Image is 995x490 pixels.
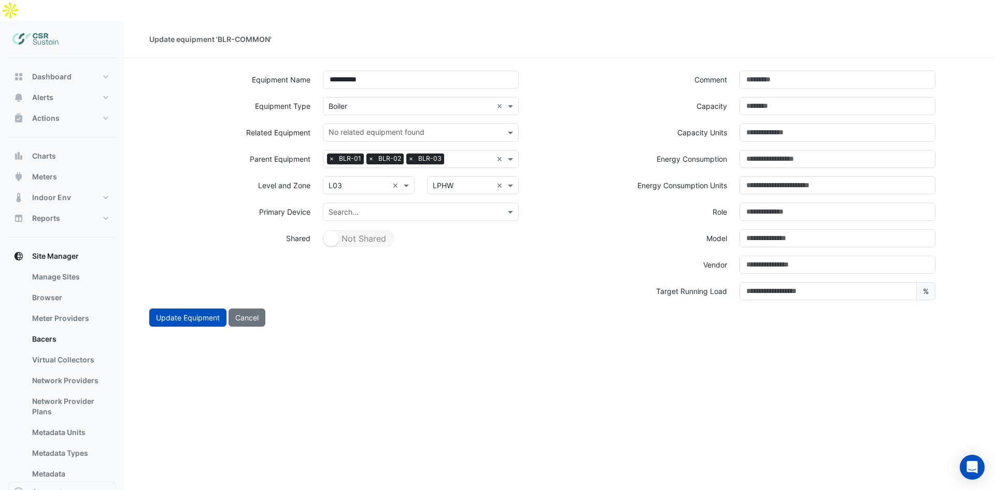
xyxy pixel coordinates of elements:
a: Network Provider Plans [24,391,116,422]
button: Actions [8,108,116,129]
span: Reports [32,213,60,223]
button: Charts [8,146,116,166]
span: Clear [392,180,401,191]
button: Site Manager [8,246,116,267]
span: × [406,153,416,164]
label: Role [713,203,727,221]
label: Equipment Type [255,97,310,115]
span: BLR-01 [336,153,364,164]
button: Update Equipment [149,309,226,327]
label: Primary Device [259,203,310,221]
span: BLR-03 [416,153,444,164]
button: Dashboard [8,66,116,87]
button: Indoor Env [8,187,116,208]
span: Alerts [32,92,53,103]
img: Company Logo [12,29,59,50]
label: Equipment Name [252,71,310,89]
span: × [327,153,336,164]
span: Indoor Env [32,192,71,203]
a: Meter Providers [24,308,116,329]
button: Alerts [8,87,116,108]
span: Clear [496,153,505,164]
app-icon: Meters [13,172,24,182]
label: Energy Consumption Units [637,176,727,194]
span: Actions [32,113,60,123]
label: Comment [694,71,727,89]
a: Virtual Collectors [24,349,116,370]
app-icon: Dashboard [13,72,24,82]
label: Vendor [703,256,727,274]
span: BLR-02 [376,153,404,164]
app-icon: Charts [13,151,24,161]
a: Metadata [24,464,116,484]
a: Metadata Types [24,443,116,464]
span: × [366,153,376,164]
span: Clear [496,180,505,191]
span: Site Manager [32,251,79,261]
app-icon: Reports [13,213,24,223]
a: Manage Sites [24,267,116,287]
a: Network Providers [24,370,116,391]
label: Related Equipment [246,123,310,142]
span: Charts [32,151,56,161]
app-icon: Actions [13,113,24,123]
button: Cancel [229,309,265,327]
button: Reports [8,208,116,229]
span: Meters [32,172,57,182]
label: Level and Zone [258,176,310,194]
span: Clear [496,101,505,111]
label: Shared [286,229,310,247]
label: Target Running Load [656,282,727,300]
label: Energy Consumption [657,150,727,168]
a: Metadata Units [24,422,116,443]
span: Dashboard [32,72,72,82]
app-ace-select: Select equipment type [323,97,519,115]
span: % [916,282,935,300]
app-icon: Indoor Env [13,192,24,203]
div: Equipment with parent or descendant cannot be shared. [317,229,525,256]
app-icon: Site Manager [13,251,24,261]
div: Open Intercom Messenger [960,455,985,480]
label: Capacity [696,97,727,115]
a: Bacers [24,329,116,349]
div: No related equipment found [327,127,424,140]
button: Meters [8,166,116,187]
label: Model [706,229,727,247]
div: Update equipment 'BLR-COMMON' [149,34,272,45]
label: Parent Equipment [250,150,310,168]
label: Capacity Units [677,123,727,142]
app-icon: Alerts [13,92,24,103]
a: Browser [24,287,116,308]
